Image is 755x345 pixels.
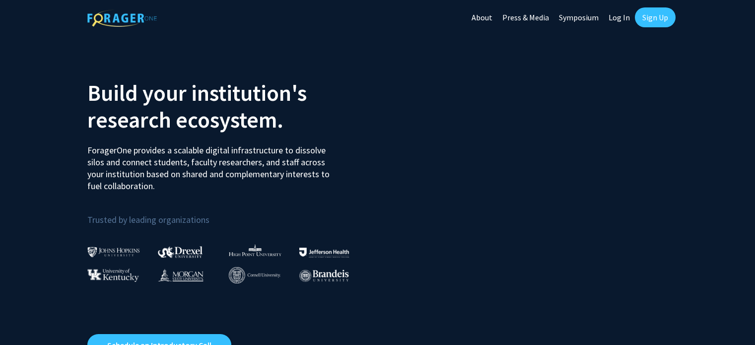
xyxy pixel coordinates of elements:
img: Cornell University [229,267,280,283]
a: Sign Up [635,7,676,27]
img: Brandeis University [299,270,349,282]
img: University of Kentucky [87,269,139,282]
img: ForagerOne Logo [87,9,157,27]
img: High Point University [229,244,281,256]
h2: Build your institution's research ecosystem. [87,79,370,133]
img: Drexel University [158,246,203,258]
img: Thomas Jefferson University [299,248,349,257]
img: Morgan State University [158,269,204,281]
img: Johns Hopkins University [87,247,140,257]
p: Trusted by leading organizations [87,200,370,227]
p: ForagerOne provides a scalable digital infrastructure to dissolve silos and connect students, fac... [87,137,337,192]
